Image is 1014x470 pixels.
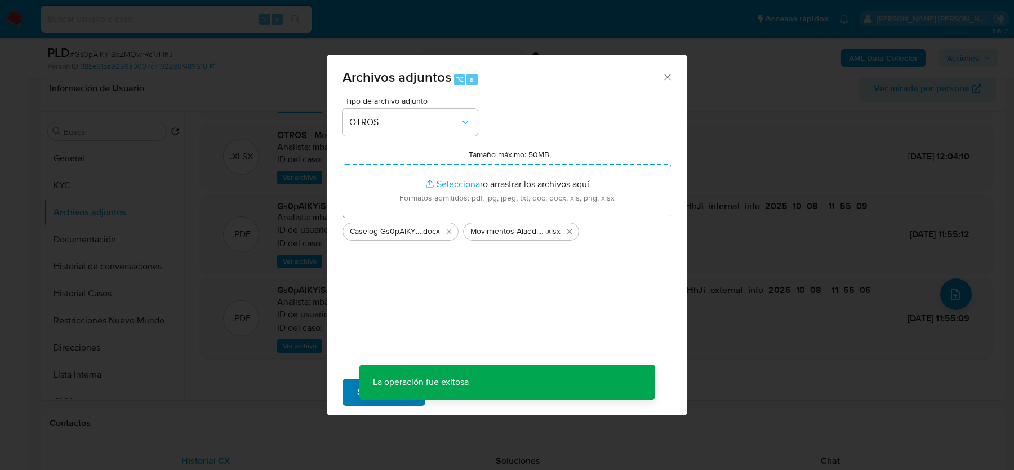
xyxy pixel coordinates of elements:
button: Eliminar Movimientos-Aladdin-v10_3 Gs0pAlKYiSxZMOwrRc17HhJi.xlsx [563,225,576,238]
span: Caselog Gs0pAlKYiSxZMOwrRc17HhJi_2025_10_07_10_37_40 [350,226,421,237]
button: Subir archivo [343,379,425,406]
span: Tipo de archivo adjunto [345,97,481,105]
span: .xlsx [545,226,561,237]
span: OTROS [349,117,460,128]
button: OTROS [343,109,478,136]
span: Cancelar [444,380,481,405]
span: ⌥ [455,74,464,85]
span: Archivos adjuntos [343,67,451,87]
button: Cerrar [662,72,672,82]
span: Movimientos-Aladdin-v10_3 Gs0pAlKYiSxZMOwrRc17HhJi [470,226,545,237]
ul: Archivos seleccionados [343,218,671,241]
span: a [470,74,474,85]
label: Tamaño máximo: 50MB [469,149,549,159]
span: Subir archivo [357,380,411,405]
span: .docx [421,226,440,237]
p: La operación fue exitosa [359,365,482,400]
button: Eliminar Caselog Gs0pAlKYiSxZMOwrRc17HhJi_2025_10_07_10_37_40.docx [442,225,456,238]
